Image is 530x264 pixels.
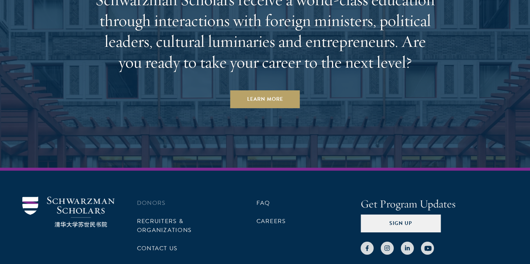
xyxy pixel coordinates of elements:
a: Learn More [230,90,300,108]
a: Contact Us [137,244,178,253]
a: Donors [137,199,166,207]
h4: Get Program Updates [361,197,508,212]
a: Recruiters & Organizations [137,217,192,235]
a: FAQ [256,199,270,207]
a: Careers [256,217,286,226]
button: Sign Up [361,215,441,232]
img: Schwarzman Scholars [22,197,115,228]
